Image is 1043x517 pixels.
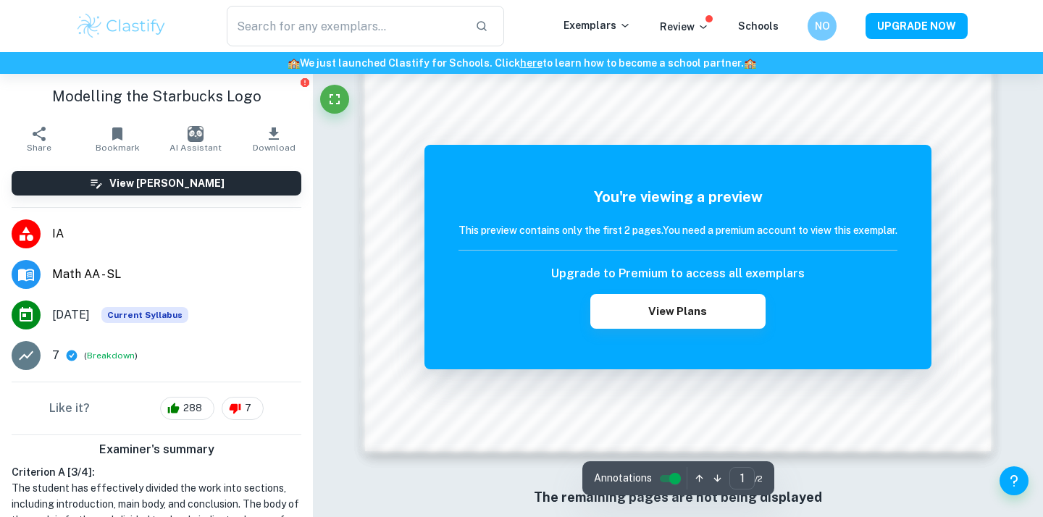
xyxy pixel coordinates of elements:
[52,266,301,283] span: Math AA - SL
[299,77,310,88] button: Report issue
[237,401,259,416] span: 7
[227,6,464,46] input: Search for any exemplars...
[169,143,222,153] span: AI Assistant
[520,57,543,69] a: here
[320,85,349,114] button: Fullscreen
[12,171,301,196] button: View [PERSON_NAME]
[738,20,779,32] a: Schools
[660,19,709,35] p: Review
[6,441,307,458] h6: Examiner's summary
[78,119,156,159] button: Bookmark
[394,487,962,508] h6: The remaining pages are not being displayed
[156,119,235,159] button: AI Assistant
[594,471,652,486] span: Annotations
[52,225,301,243] span: IA
[101,307,188,323] span: Current Syllabus
[755,472,763,485] span: / 2
[590,294,766,329] button: View Plans
[27,143,51,153] span: Share
[52,306,90,324] span: [DATE]
[75,12,167,41] img: Clastify logo
[49,400,90,417] h6: Like it?
[564,17,631,33] p: Exemplars
[1000,466,1029,495] button: Help and Feedback
[96,143,140,153] span: Bookmark
[12,85,301,107] h1: Modelling the Starbucks Logo
[866,13,968,39] button: UPGRADE NOW
[814,18,831,34] h6: NO
[12,464,301,480] h6: Criterion A [ 3 / 4 ]:
[175,401,210,416] span: 288
[188,126,204,142] img: AI Assistant
[3,55,1040,71] h6: We just launched Clastify for Schools. Click to learn how to become a school partner.
[101,307,188,323] div: This exemplar is based on the current syllabus. Feel free to refer to it for inspiration/ideas wh...
[52,347,59,364] p: 7
[458,222,897,238] h6: This preview contains only the first 2 pages. You need a premium account to view this exemplar.
[551,265,805,282] h6: Upgrade to Premium to access all exemplars
[288,57,300,69] span: 🏫
[744,57,756,69] span: 🏫
[109,175,225,191] h6: View [PERSON_NAME]
[808,12,837,41] button: NO
[253,143,296,153] span: Download
[87,349,135,362] button: Breakdown
[84,349,138,363] span: ( )
[235,119,313,159] button: Download
[458,186,897,208] h5: You're viewing a preview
